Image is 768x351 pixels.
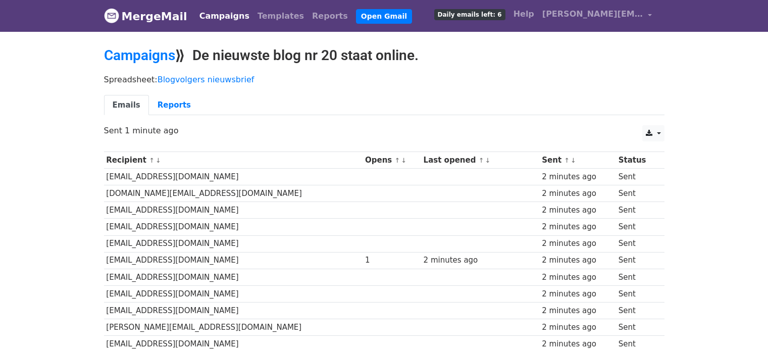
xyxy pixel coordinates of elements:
div: 2 minutes ago [542,322,613,333]
a: Emails [104,95,149,116]
td: Sent [616,269,658,285]
div: 2 minutes ago [542,272,613,283]
td: Sent [616,169,658,185]
a: Campaigns [104,47,175,64]
div: 2 minutes ago [542,205,613,216]
img: MergeMail logo [104,8,119,23]
td: [EMAIL_ADDRESS][DOMAIN_NAME] [104,235,363,252]
a: Templates [253,6,308,26]
a: Daily emails left: 6 [430,4,509,24]
a: Blogvolgers nieuwsbrief [158,75,254,84]
a: Reports [308,6,352,26]
td: [EMAIL_ADDRESS][DOMAIN_NAME] [104,202,363,219]
a: ↑ [479,157,484,164]
th: Status [616,152,658,169]
a: MergeMail [104,6,187,27]
div: 2 minutes ago [542,238,613,249]
th: Last opened [421,152,540,169]
span: Daily emails left: 6 [434,9,505,20]
td: [EMAIL_ADDRESS][DOMAIN_NAME] [104,169,363,185]
a: Campaigns [195,6,253,26]
a: ↓ [571,157,576,164]
div: 2 minutes ago [542,221,613,233]
a: ↓ [156,157,161,164]
td: Sent [616,219,658,235]
a: Reports [149,95,199,116]
div: 2 minutes ago [542,288,613,300]
a: ↓ [485,157,490,164]
th: Opens [363,152,421,169]
a: Help [509,4,538,24]
span: [PERSON_NAME][EMAIL_ADDRESS][DOMAIN_NAME] [542,8,643,20]
div: 1 [365,255,419,266]
td: Sent [616,285,658,302]
div: 2 minutes ago [542,255,613,266]
a: ↑ [395,157,400,164]
td: [EMAIL_ADDRESS][DOMAIN_NAME] [104,285,363,302]
td: Sent [616,302,658,319]
p: Sent 1 minute ago [104,125,664,136]
div: 2 minutes ago [542,305,613,317]
td: [EMAIL_ADDRESS][DOMAIN_NAME] [104,252,363,269]
td: [EMAIL_ADDRESS][DOMAIN_NAME] [104,269,363,285]
td: Sent [616,185,658,202]
div: 2 minutes ago [542,171,613,183]
th: Recipient [104,152,363,169]
a: ↑ [149,157,155,164]
div: 2 minutes ago [424,255,537,266]
p: Spreadsheet: [104,74,664,85]
div: 2 minutes ago [542,338,613,350]
td: [EMAIL_ADDRESS][DOMAIN_NAME] [104,302,363,319]
td: Sent [616,235,658,252]
td: [PERSON_NAME][EMAIL_ADDRESS][DOMAIN_NAME] [104,319,363,336]
td: Sent [616,319,658,336]
td: Sent [616,202,658,219]
a: [PERSON_NAME][EMAIL_ADDRESS][DOMAIN_NAME] [538,4,656,28]
a: ↓ [401,157,406,164]
td: Sent [616,252,658,269]
th: Sent [539,152,616,169]
a: Open Gmail [356,9,412,24]
a: ↑ [564,157,570,164]
div: 2 minutes ago [542,188,613,199]
h2: ⟫ De nieuwste blog nr 20 staat online. [104,47,664,64]
td: [EMAIL_ADDRESS][DOMAIN_NAME] [104,219,363,235]
td: [DOMAIN_NAME][EMAIL_ADDRESS][DOMAIN_NAME] [104,185,363,202]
